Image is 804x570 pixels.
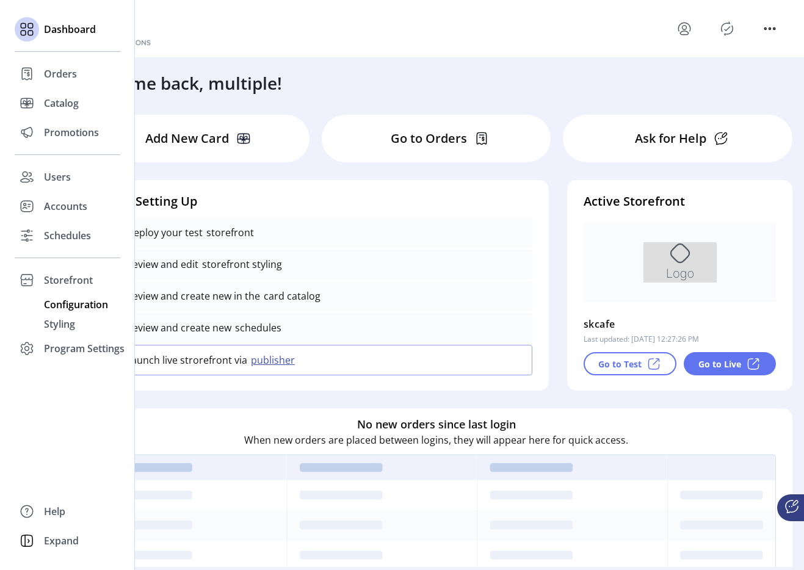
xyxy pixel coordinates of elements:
[198,257,282,272] p: storefront styling
[126,353,247,367] p: Launch live strorefront via
[584,314,615,334] p: skcafe
[675,19,694,38] button: menu
[698,358,741,370] p: Go to Live
[44,504,65,519] span: Help
[126,257,198,272] p: Review and edit
[635,129,706,148] p: Ask for Help
[44,297,108,312] span: Configuration
[760,19,780,38] button: menu
[584,334,699,345] p: Last updated: [DATE] 12:27:26 PM
[44,170,71,184] span: Users
[44,317,75,331] span: Styling
[231,320,281,335] p: schedules
[126,289,260,303] p: Review and create new in the
[44,341,125,356] span: Program Settings
[584,192,776,211] h4: Active Storefront
[247,353,302,367] button: publisher
[260,289,321,303] p: card catalog
[357,416,516,433] h6: No new orders since last login
[126,225,203,240] p: Deploy your test
[81,70,282,96] h3: Welcome back, multiple!
[244,433,628,447] p: When new orders are placed between logins, they will appear here for quick access.
[44,125,99,140] span: Promotions
[44,199,87,214] span: Accounts
[44,22,96,37] span: Dashboard
[598,358,642,370] p: Go to Test
[717,19,737,38] button: Publisher Panel
[391,129,467,148] p: Go to Orders
[44,273,93,287] span: Storefront
[96,192,532,211] h4: Finish Setting Up
[44,533,79,548] span: Expand
[126,320,231,335] p: Review and create new
[44,67,77,81] span: Orders
[145,129,229,148] p: Add New Card
[44,96,79,110] span: Catalog
[44,228,91,243] span: Schedules
[203,225,254,240] p: storefront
